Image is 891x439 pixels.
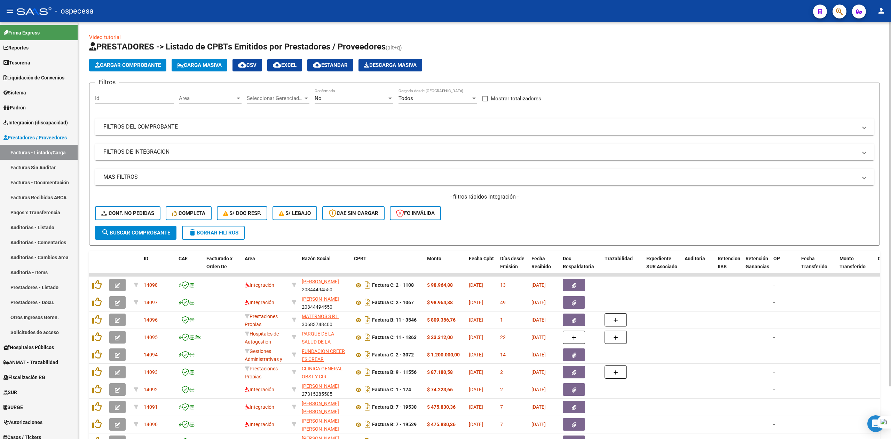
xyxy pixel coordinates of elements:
[773,317,775,323] span: -
[3,388,17,396] span: SUR
[500,369,503,375] span: 2
[3,403,23,411] span: SURGE
[427,387,453,392] strong: $ 74.223,66
[500,422,503,427] span: 7
[172,210,205,216] span: Completa
[531,369,546,375] span: [DATE]
[396,210,435,216] span: FC Inválida
[773,404,775,410] span: -
[469,352,483,357] span: [DATE]
[245,366,278,379] span: Prestaciones Propias
[144,404,158,410] span: 14091
[279,210,311,216] span: S/ legajo
[144,422,158,427] span: 14090
[3,119,68,126] span: Integración (discapacidad)
[95,77,119,87] h3: Filtros
[238,61,246,69] mat-icon: cloud_download
[390,206,441,220] button: FC Inválida
[302,313,348,327] div: 30683748400
[141,251,176,282] datatable-header-cell: ID
[206,256,232,269] span: Facturado x Orden De
[3,74,64,82] span: Liquidación de Convenios
[743,251,771,282] datatable-header-cell: Retención Ganancias
[95,144,874,160] mat-expansion-panel-header: FILTROS DE INTEGRACION
[500,317,503,323] span: 1
[322,206,385,220] button: CAE SIN CARGAR
[363,419,372,430] i: Descargar documento
[531,352,546,357] span: [DATE]
[273,62,297,68] span: EXCEL
[245,331,279,345] span: Hospitales de Autogestión
[101,210,154,216] span: Conf. no pedidas
[3,104,26,111] span: Padrón
[531,256,551,269] span: Fecha Recibido
[427,334,453,340] strong: $ 23.312,00
[372,317,417,323] strong: Factura B: 11 - 3546
[773,369,775,375] span: -
[89,42,386,52] span: PRESTADORES -> Listado de CPBTs Emitidos por Prestadores / Proveedores
[103,123,857,131] mat-panel-title: FILTROS DEL COMPROBANTE
[242,251,289,282] datatable-header-cell: Area
[302,401,339,414] span: [PERSON_NAME] [PERSON_NAME]
[3,373,45,381] span: Fiscalización RG
[877,7,885,15] mat-icon: person
[247,95,303,101] span: Seleccionar Gerenciador
[103,173,857,181] mat-panel-title: MAS FILTROS
[302,331,349,376] span: PARQUE DE LA SALUD DE LA PROVINCIA DE [GEOGRAPHIC_DATA] [PERSON_NAME] XVII - NRO 70
[646,256,677,269] span: Expediente SUR Asociado
[144,256,148,261] span: ID
[6,7,14,15] mat-icon: menu
[217,206,268,220] button: S/ Doc Resp.
[3,359,58,366] span: ANMAT - Trazabilidad
[427,317,456,323] strong: $ 809.356,76
[313,62,348,68] span: Estandar
[773,256,780,261] span: OP
[427,352,460,357] strong: $ 1.200.000,00
[95,62,161,68] span: Cargar Comprobante
[685,256,705,261] span: Auditoria
[372,422,417,428] strong: Factura B: 7 - 19529
[144,352,158,357] span: 14094
[500,387,503,392] span: 2
[469,334,483,340] span: [DATE]
[372,405,417,410] strong: Factura B: 7 - 19530
[95,206,160,220] button: Conf. no pedidas
[466,251,497,282] datatable-header-cell: Fecha Cpbt
[469,387,483,392] span: [DATE]
[245,422,274,427] span: Integración
[427,369,453,375] strong: $ 87.180,58
[372,300,414,306] strong: Factura C: 2 - 1067
[469,369,483,375] span: [DATE]
[302,296,339,302] span: [PERSON_NAME]
[3,89,26,97] span: Sistema
[500,256,525,269] span: Días desde Emisión
[386,44,402,51] span: (alt+q)
[95,226,176,240] button: Buscar Comprobante
[497,251,529,282] datatable-header-cell: Días desde Emisión
[469,422,483,427] span: [DATE]
[144,282,158,288] span: 14098
[372,387,411,393] strong: Factura C: 1 - 174
[302,366,343,403] span: CLINICA GENERAL OBST Y CIR NUESTRA SE#ORA DE FATIMA SOC ANON
[363,279,372,291] i: Descargar documento
[302,417,348,432] div: 27235676090
[329,210,378,216] span: CAE SIN CARGAR
[563,256,594,269] span: Doc Respaldatoria
[363,349,372,360] i: Descargar documento
[531,317,546,323] span: [DATE]
[238,62,257,68] span: CSV
[267,59,302,71] button: EXCEL
[363,297,372,308] i: Descargar documento
[427,422,456,427] strong: $ 475.830,36
[424,251,466,282] datatable-header-cell: Monto
[867,415,884,432] div: Open Intercom Messenger
[500,404,503,410] span: 7
[427,256,441,261] span: Monto
[363,332,372,343] i: Descargar documento
[302,314,339,319] span: MATERNOS S R L
[602,251,644,282] datatable-header-cell: Trazabilidad
[363,401,372,413] i: Descargar documento
[89,59,166,71] button: Cargar Comprobante
[531,334,546,340] span: [DATE]
[302,279,339,284] span: [PERSON_NAME]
